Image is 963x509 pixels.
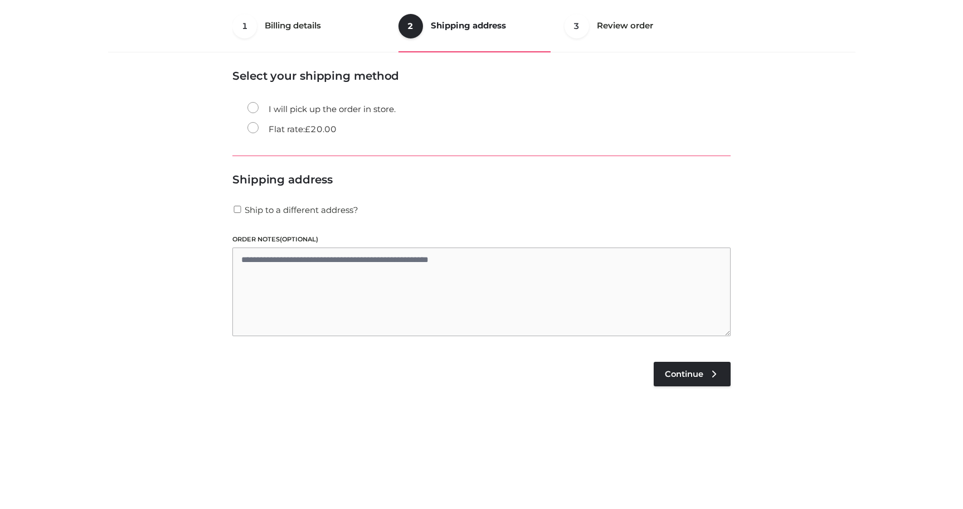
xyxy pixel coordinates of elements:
span: Ship to a different address? [245,205,358,215]
span: Continue [665,369,703,379]
label: Order notes [232,234,731,245]
input: Ship to a different address? [232,206,242,213]
bdi: 20.00 [305,124,337,134]
a: Continue [654,362,731,386]
label: I will pick up the order in store. [247,102,396,117]
span: £ [305,124,310,134]
label: Flat rate: [247,122,337,137]
h3: Shipping address [232,173,731,186]
span: (optional) [280,235,318,243]
h3: Select your shipping method [232,69,731,83]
